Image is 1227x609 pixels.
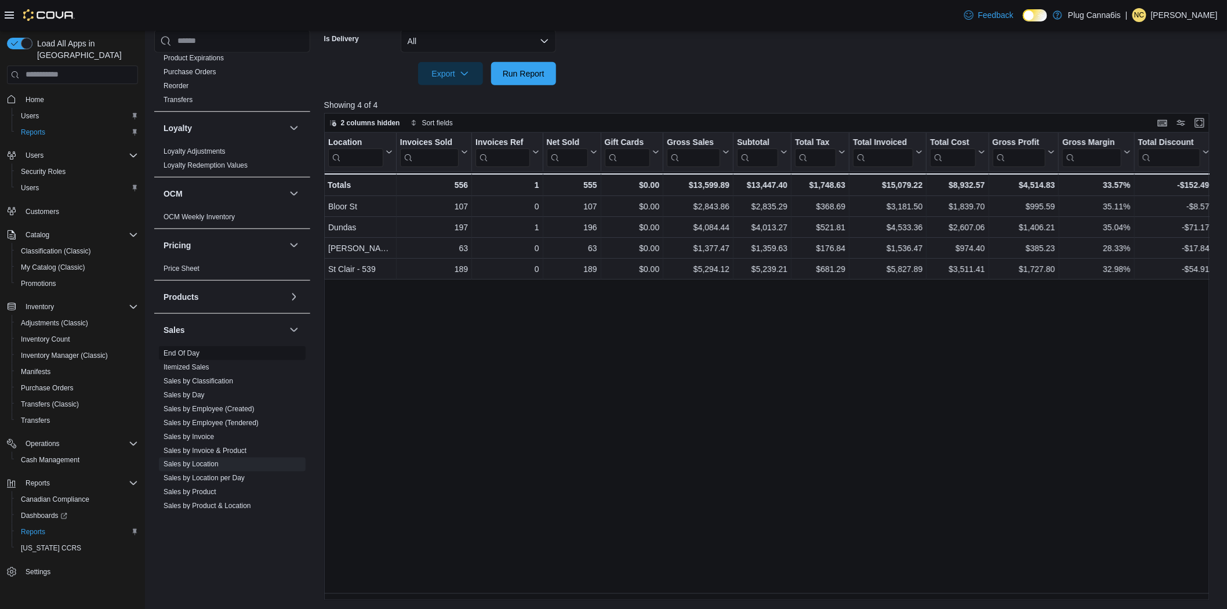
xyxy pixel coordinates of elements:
[1062,220,1130,234] div: 35.04%
[2,147,143,164] button: Users
[546,220,597,234] div: 196
[992,241,1055,255] div: $385.23
[164,404,255,412] a: Sales by Employee (Created)
[1193,116,1207,130] button: Enter fullscreen
[164,160,248,169] span: Loyalty Redemption Values
[26,439,60,448] span: Operations
[164,264,199,272] a: Price Sheet
[164,362,209,371] span: Itemized Sales
[26,567,50,577] span: Settings
[12,491,143,507] button: Canadian Compliance
[341,118,400,128] span: 2 columns hidden
[21,246,91,256] span: Classification (Classic)
[853,262,923,276] div: $5,827.89
[546,241,597,255] div: 63
[930,137,985,166] button: Total Cost
[21,128,45,137] span: Reports
[737,137,778,148] div: Subtotal
[16,165,138,179] span: Security Roles
[164,488,216,496] a: Sales by Product
[21,111,39,121] span: Users
[400,200,468,213] div: 107
[400,220,468,234] div: 197
[1138,137,1210,166] button: Total Discount
[2,436,143,452] button: Operations
[21,437,138,451] span: Operations
[16,165,70,179] a: Security Roles
[16,492,94,506] a: Canadian Compliance
[16,316,138,330] span: Adjustments (Classic)
[1138,241,1210,255] div: -$17.84
[21,148,138,162] span: Users
[16,525,138,539] span: Reports
[12,524,143,540] button: Reports
[475,137,529,166] div: Invoices Ref
[164,376,233,385] span: Sales by Classification
[328,241,393,255] div: [PERSON_NAME]
[992,200,1055,213] div: $995.59
[1174,116,1188,130] button: Display options
[992,178,1055,192] div: $4,514.83
[930,220,985,234] div: $2,607.06
[930,137,975,148] div: Total Cost
[16,381,138,395] span: Purchase Orders
[16,509,138,523] span: Dashboards
[16,365,55,379] a: Manifests
[604,241,659,255] div: $0.00
[154,209,310,228] div: OCM
[164,147,226,155] a: Loyalty Adjustments
[1062,137,1121,148] div: Gross Margin
[164,418,259,426] a: Sales by Employee (Tendered)
[546,178,597,192] div: 555
[287,121,301,135] button: Loyalty
[1138,137,1200,166] div: Total Discount
[422,118,453,128] span: Sort fields
[1062,137,1130,166] button: Gross Margin
[795,200,845,213] div: $368.69
[21,383,74,393] span: Purchase Orders
[21,183,39,193] span: Users
[992,262,1055,276] div: $1,727.80
[12,164,143,180] button: Security Roles
[154,261,310,280] div: Pricing
[164,122,192,133] h3: Loyalty
[21,300,59,314] button: Inventory
[1138,220,1210,234] div: -$71.17
[400,262,468,276] div: 189
[1023,21,1023,22] span: Dark Mode
[491,62,556,85] button: Run Report
[21,400,79,409] span: Transfers (Classic)
[737,262,787,276] div: $5,239.21
[21,367,50,376] span: Manifests
[546,200,597,213] div: 107
[164,418,259,427] span: Sales by Employee (Tendered)
[667,220,729,234] div: $4,084.44
[287,238,301,252] button: Pricing
[737,241,787,255] div: $1,359.63
[164,459,219,469] span: Sales by Location
[978,9,1014,21] span: Feedback
[16,332,75,346] a: Inventory Count
[853,241,923,255] div: $1,536.47
[164,161,248,169] a: Loyalty Redemption Values
[737,220,787,234] div: $4,013.27
[328,200,393,213] div: Bloor St
[667,262,729,276] div: $5,294.12
[475,178,539,192] div: 1
[21,148,48,162] button: Users
[164,446,246,454] a: Sales by Invoice & Product
[21,167,66,176] span: Security Roles
[164,239,191,251] h3: Pricing
[12,364,143,380] button: Manifests
[12,108,143,124] button: Users
[12,396,143,412] button: Transfers (Classic)
[546,137,597,166] button: Net Sold
[164,53,224,61] a: Product Expirations
[164,95,193,104] span: Transfers
[546,137,587,148] div: Net Sold
[164,187,285,199] button: OCM
[795,241,845,255] div: $176.84
[930,262,985,276] div: $3,511.41
[328,220,393,234] div: Dundas
[21,279,56,288] span: Promotions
